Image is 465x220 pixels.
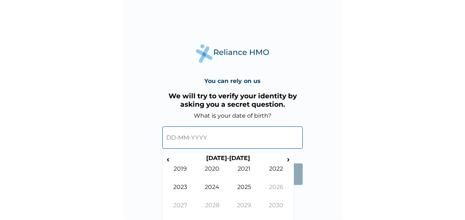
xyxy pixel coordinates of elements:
[204,77,261,84] h4: You can rely on us
[228,202,260,220] td: 2029
[260,183,292,202] td: 2026
[228,165,260,183] td: 2021
[164,202,196,220] td: 2027
[164,183,196,202] td: 2023
[260,165,292,183] td: 2022
[172,155,284,165] th: [DATE]-[DATE]
[260,202,292,220] td: 2030
[194,112,271,119] label: What is your date of birth?
[162,126,303,149] input: DD-MM-YYYY
[284,155,292,164] span: ›
[164,155,172,164] span: ‹
[196,44,269,63] img: Reliance Health's Logo
[196,202,228,220] td: 2028
[196,165,228,183] td: 2020
[162,92,303,109] h3: We will try to verify your identity by asking you a secret question.
[228,183,260,202] td: 2025
[196,183,228,202] td: 2024
[164,165,196,183] td: 2019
